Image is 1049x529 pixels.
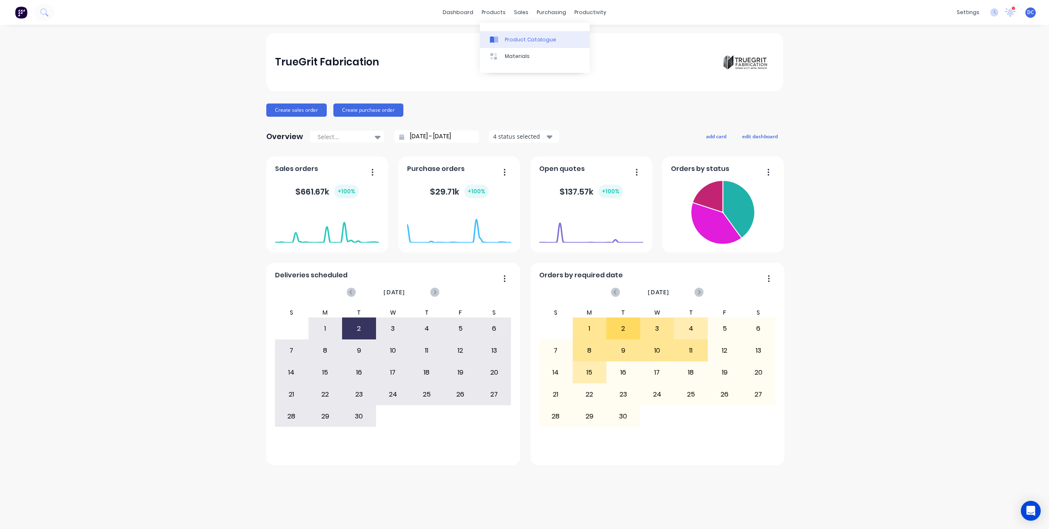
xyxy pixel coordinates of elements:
[275,362,308,383] div: 14
[607,318,640,339] div: 2
[376,362,410,383] div: 17
[505,36,556,43] div: Product Catalogue
[410,362,443,383] div: 18
[607,340,640,361] div: 9
[539,164,585,174] span: Open quotes
[376,308,410,317] div: W
[742,362,775,383] div: 20
[376,340,410,361] div: 10
[716,33,774,91] img: TrueGrit Fabrication
[674,308,708,317] div: T
[708,340,741,361] div: 12
[1027,9,1034,16] span: DC
[430,185,489,198] div: $ 29.71k
[444,362,477,383] div: 19
[295,185,359,198] div: $ 661.67k
[742,384,775,405] div: 27
[477,340,511,361] div: 13
[741,308,775,317] div: S
[477,384,511,405] div: 27
[708,384,741,405] div: 26
[573,384,606,405] div: 22
[410,308,444,317] div: T
[342,362,376,383] div: 16
[607,384,640,405] div: 23
[275,308,309,317] div: S
[640,308,674,317] div: W
[573,406,606,427] div: 29
[539,406,572,427] div: 28
[444,308,477,317] div: F
[266,128,303,145] div: Overview
[674,362,707,383] div: 18
[606,308,640,317] div: T
[376,384,410,405] div: 24
[275,340,308,361] div: 7
[539,362,572,383] div: 14
[573,318,606,339] div: 1
[309,362,342,383] div: 15
[641,318,674,339] div: 3
[737,131,783,142] button: edit dashboard
[477,318,511,339] div: 6
[573,362,606,383] div: 15
[648,288,669,297] span: [DATE]
[376,318,410,339] div: 3
[480,31,590,48] a: Product Catalogue
[539,308,573,317] div: S
[489,130,559,143] button: 4 status selected
[539,340,572,361] div: 7
[275,406,308,427] div: 28
[342,340,376,361] div: 9
[477,308,511,317] div: S
[309,308,342,317] div: M
[641,340,674,361] div: 10
[708,362,741,383] div: 19
[444,340,477,361] div: 12
[493,132,545,141] div: 4 status selected
[573,308,607,317] div: M
[464,185,489,198] div: + 100 %
[477,362,511,383] div: 20
[309,340,342,361] div: 8
[309,406,342,427] div: 29
[444,318,477,339] div: 5
[1021,501,1041,521] div: Open Intercom Messenger
[342,384,376,405] div: 23
[275,54,379,70] div: TrueGrit Fabrication
[674,340,707,361] div: 11
[533,6,570,19] div: purchasing
[674,318,707,339] div: 4
[708,318,741,339] div: 5
[559,185,623,198] div: $ 137.57k
[275,384,308,405] div: 21
[275,270,347,280] span: Deliveries scheduled
[505,53,530,60] div: Materials
[444,384,477,405] div: 26
[309,384,342,405] div: 22
[701,131,732,142] button: add card
[742,340,775,361] div: 13
[953,6,984,19] div: settings
[570,6,610,19] div: productivity
[15,6,27,19] img: Factory
[573,340,606,361] div: 8
[309,318,342,339] div: 1
[275,164,318,174] span: Sales orders
[439,6,477,19] a: dashboard
[410,384,443,405] div: 25
[410,318,443,339] div: 4
[708,308,742,317] div: F
[477,6,510,19] div: products
[266,103,327,117] button: Create sales order
[383,288,405,297] span: [DATE]
[333,103,403,117] button: Create purchase order
[480,48,590,65] a: Materials
[510,6,533,19] div: sales
[742,318,775,339] div: 6
[342,308,376,317] div: T
[674,384,707,405] div: 25
[334,185,359,198] div: + 100 %
[607,406,640,427] div: 30
[607,362,640,383] div: 16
